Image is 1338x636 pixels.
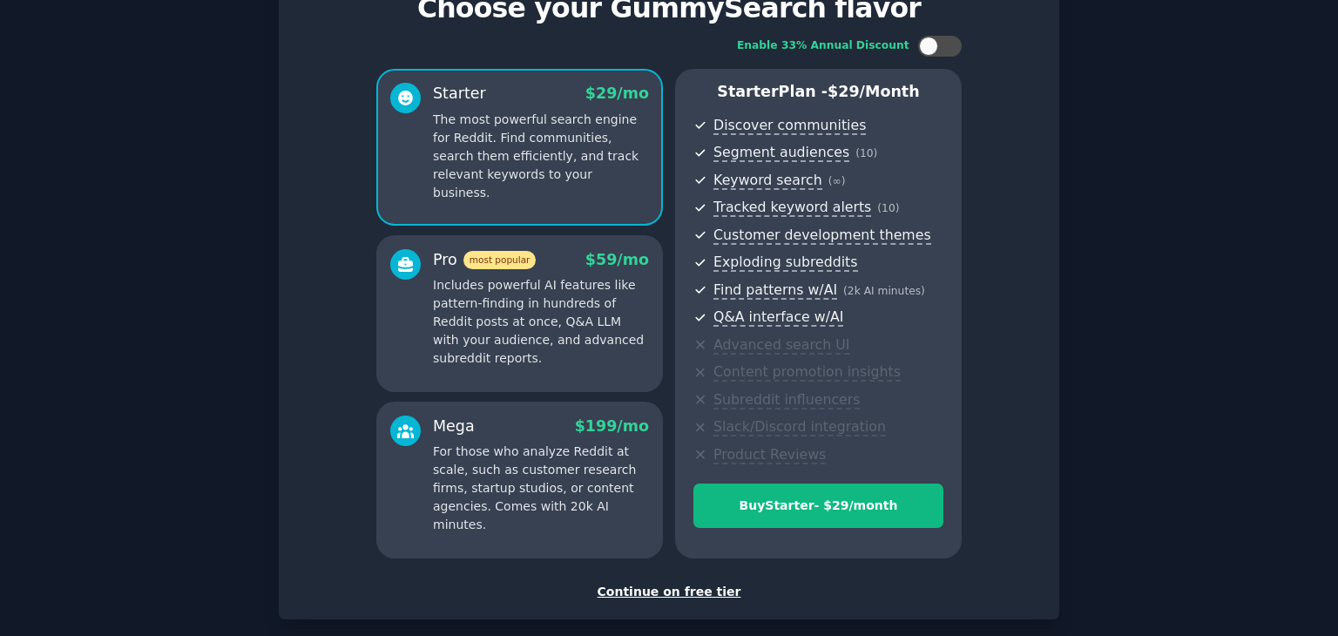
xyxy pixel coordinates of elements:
p: The most powerful search engine for Reddit. Find communities, search them efficiently, and track ... [433,111,649,202]
span: Slack/Discord integration [713,418,886,436]
div: Enable 33% Annual Discount [737,38,909,54]
span: Customer development themes [713,227,931,245]
span: Segment audiences [713,144,849,162]
span: $ 29 /mo [585,85,649,102]
span: Q&A interface w/AI [713,308,843,327]
div: Buy Starter - $ 29 /month [694,497,943,515]
span: $ 199 /mo [575,417,649,435]
div: Mega [433,416,475,437]
span: Tracked keyword alerts [713,199,871,217]
p: Starter Plan - [693,81,943,103]
div: Pro [433,249,536,271]
p: Includes powerful AI features like pattern-finding in hundreds of Reddit posts at once, Q&A LLM w... [433,276,649,368]
span: ( 10 ) [877,202,899,214]
span: most popular [463,251,537,269]
div: Continue on free tier [297,583,1041,601]
span: Exploding subreddits [713,254,857,272]
span: $ 29 /month [828,83,920,100]
span: Discover communities [713,117,866,135]
span: Content promotion insights [713,363,901,382]
span: Find patterns w/AI [713,281,837,300]
span: Keyword search [713,172,822,190]
span: Product Reviews [713,446,826,464]
span: ( ∞ ) [828,175,846,187]
p: For those who analyze Reddit at scale, such as customer research firms, startup studios, or conte... [433,443,649,534]
span: Subreddit influencers [713,391,860,409]
span: Advanced search UI [713,336,849,355]
span: $ 59 /mo [585,251,649,268]
span: ( 2k AI minutes ) [843,285,925,297]
button: BuyStarter- $29/month [693,484,943,528]
div: Starter [433,83,486,105]
span: ( 10 ) [855,147,877,159]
